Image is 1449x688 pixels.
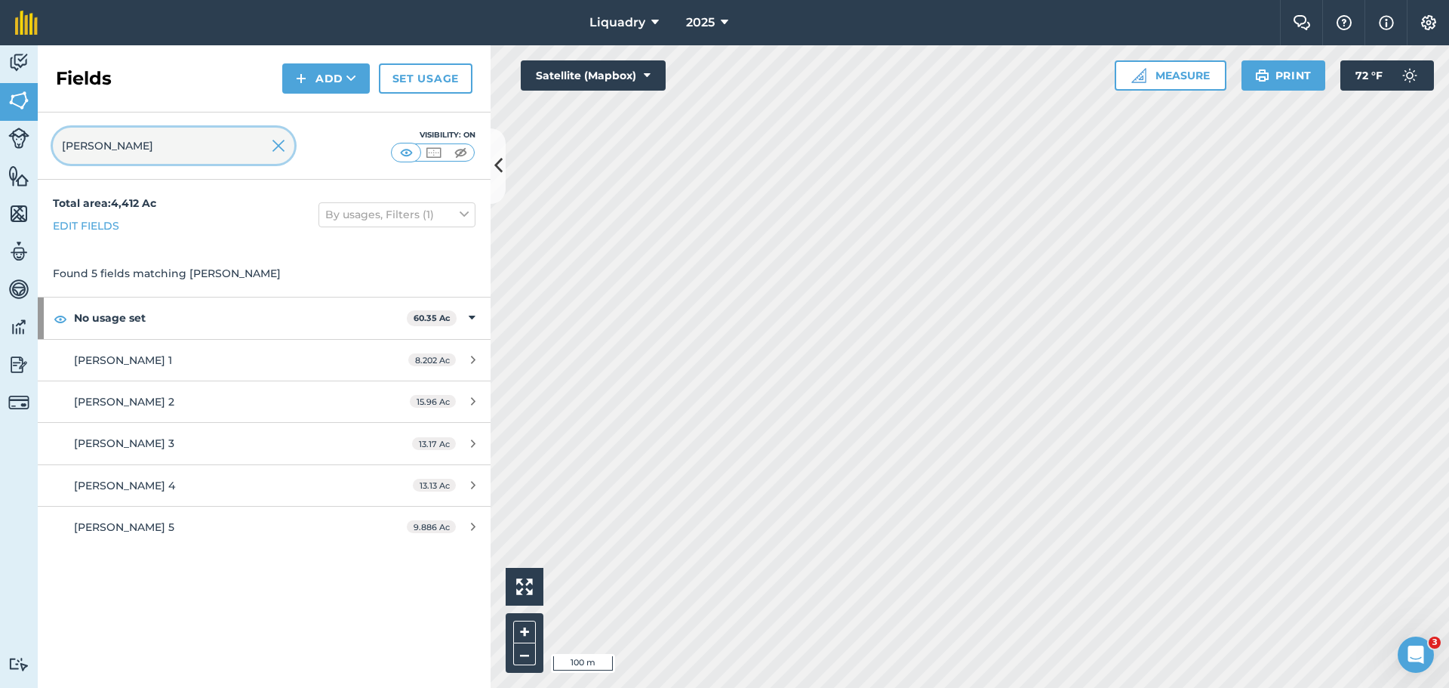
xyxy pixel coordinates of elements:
a: [PERSON_NAME] 413.13 Ac [38,465,491,506]
img: Four arrows, one pointing top left, one top right, one bottom right and the last bottom left [516,578,533,595]
img: svg+xml;base64,PD94bWwgdmVyc2lvbj0iMS4wIiBlbmNvZGluZz0idXRmLTgiPz4KPCEtLSBHZW5lcmF0b3I6IEFkb2JlIE... [1395,60,1425,91]
img: A cog icon [1420,15,1438,30]
a: [PERSON_NAME] 215.96 Ac [38,381,491,422]
img: svg+xml;base64,PD94bWwgdmVyc2lvbj0iMS4wIiBlbmNvZGluZz0idXRmLTgiPz4KPCEtLSBHZW5lcmF0b3I6IEFkb2JlIE... [8,128,29,149]
span: [PERSON_NAME] 4 [74,479,175,492]
span: 13.13 Ac [413,479,456,492]
img: svg+xml;base64,PHN2ZyB4bWxucz0iaHR0cDovL3d3dy53My5vcmcvMjAwMC9zdmciIHdpZHRoPSIxNCIgaGVpZ2h0PSIyNC... [296,69,306,88]
img: svg+xml;base64,PHN2ZyB4bWxucz0iaHR0cDovL3d3dy53My5vcmcvMjAwMC9zdmciIHdpZHRoPSI1MCIgaGVpZ2h0PSI0MC... [451,145,470,160]
button: + [513,621,536,643]
a: [PERSON_NAME] 313.17 Ac [38,423,491,464]
a: [PERSON_NAME] 59.886 Ac [38,507,491,548]
span: [PERSON_NAME] 1 [74,353,172,367]
input: Search [53,128,294,164]
img: svg+xml;base64,PHN2ZyB4bWxucz0iaHR0cDovL3d3dy53My5vcmcvMjAwMC9zdmciIHdpZHRoPSIxOSIgaGVpZ2h0PSIyNC... [1255,66,1269,85]
img: fieldmargin Logo [15,11,38,35]
img: svg+xml;base64,PHN2ZyB4bWxucz0iaHR0cDovL3d3dy53My5vcmcvMjAwMC9zdmciIHdpZHRoPSI1NiIgaGVpZ2h0PSI2MC... [8,89,29,112]
button: Satellite (Mapbox) [521,60,666,91]
img: svg+xml;base64,PHN2ZyB4bWxucz0iaHR0cDovL3d3dy53My5vcmcvMjAwMC9zdmciIHdpZHRoPSIxOCIgaGVpZ2h0PSIyNC... [54,310,67,328]
button: Print [1241,60,1326,91]
button: 72 °F [1340,60,1434,91]
h2: Fields [56,66,112,91]
button: By usages, Filters (1) [318,202,475,227]
iframe: Intercom live chat [1398,637,1434,673]
strong: 60.35 Ac [414,313,451,323]
span: 15.96 Ac [410,395,456,408]
span: [PERSON_NAME] 2 [74,395,174,409]
img: svg+xml;base64,PHN2ZyB4bWxucz0iaHR0cDovL3d3dy53My5vcmcvMjAwMC9zdmciIHdpZHRoPSI1NiIgaGVpZ2h0PSI2MC... [8,165,29,187]
span: 9.886 Ac [407,520,456,533]
img: svg+xml;base64,PD94bWwgdmVyc2lvbj0iMS4wIiBlbmNvZGluZz0idXRmLTgiPz4KPCEtLSBHZW5lcmF0b3I6IEFkb2JlIE... [8,353,29,376]
span: [PERSON_NAME] 5 [74,520,174,534]
div: Found 5 fields matching [PERSON_NAME] [38,250,491,297]
a: [PERSON_NAME] 18.202 Ac [38,340,491,381]
div: No usage set60.35 Ac [38,298,491,338]
img: svg+xml;base64,PD94bWwgdmVyc2lvbj0iMS4wIiBlbmNvZGluZz0idXRmLTgiPz4KPCEtLSBHZW5lcmF0b3I6IEFkb2JlIE... [8,316,29,338]
a: Set usage [379,63,472,94]
img: svg+xml;base64,PHN2ZyB4bWxucz0iaHR0cDovL3d3dy53My5vcmcvMjAwMC9zdmciIHdpZHRoPSI1NiIgaGVpZ2h0PSI2MC... [8,202,29,225]
img: svg+xml;base64,PHN2ZyB4bWxucz0iaHR0cDovL3d3dy53My5vcmcvMjAwMC9zdmciIHdpZHRoPSIxNyIgaGVpZ2h0PSIxNy... [1379,14,1394,32]
span: 8.202 Ac [408,353,456,366]
img: A question mark icon [1335,15,1353,30]
img: svg+xml;base64,PHN2ZyB4bWxucz0iaHR0cDovL3d3dy53My5vcmcvMjAwMC9zdmciIHdpZHRoPSIyMiIgaGVpZ2h0PSIzMC... [272,137,285,155]
img: svg+xml;base64,PD94bWwgdmVyc2lvbj0iMS4wIiBlbmNvZGluZz0idXRmLTgiPz4KPCEtLSBHZW5lcmF0b3I6IEFkb2JlIE... [8,51,29,74]
img: svg+xml;base64,PD94bWwgdmVyc2lvbj0iMS4wIiBlbmNvZGluZz0idXRmLTgiPz4KPCEtLSBHZW5lcmF0b3I6IEFkb2JlIE... [8,657,29,671]
button: Add [282,63,370,94]
img: Ruler icon [1131,68,1146,83]
div: Visibility: On [391,129,475,141]
img: svg+xml;base64,PD94bWwgdmVyc2lvbj0iMS4wIiBlbmNvZGluZz0idXRmLTgiPz4KPCEtLSBHZW5lcmF0b3I6IEFkb2JlIE... [8,240,29,263]
span: Liquadry [589,14,645,32]
span: 2025 [686,14,715,32]
strong: Total area : 4,412 Ac [53,196,156,210]
strong: No usage set [74,298,407,338]
img: svg+xml;base64,PHN2ZyB4bWxucz0iaHR0cDovL3d3dy53My5vcmcvMjAwMC9zdmciIHdpZHRoPSI1MCIgaGVpZ2h0PSI0MC... [397,145,416,160]
img: svg+xml;base64,PD94bWwgdmVyc2lvbj0iMS4wIiBlbmNvZGluZz0idXRmLTgiPz4KPCEtLSBHZW5lcmF0b3I6IEFkb2JlIE... [8,278,29,301]
img: svg+xml;base64,PD94bWwgdmVyc2lvbj0iMS4wIiBlbmNvZGluZz0idXRmLTgiPz4KPCEtLSBHZW5lcmF0b3I6IEFkb2JlIE... [8,392,29,413]
span: 72 ° F [1355,60,1383,91]
img: Two speech bubbles overlapping with the left bubble in the forefront [1293,15,1311,30]
span: 13.17 Ac [412,437,456,450]
button: – [513,643,536,665]
button: Measure [1115,60,1226,91]
img: svg+xml;base64,PHN2ZyB4bWxucz0iaHR0cDovL3d3dy53My5vcmcvMjAwMC9zdmciIHdpZHRoPSI1MCIgaGVpZ2h0PSI0MC... [424,145,443,160]
a: Edit fields [53,218,119,234]
span: 3 [1429,637,1441,649]
span: [PERSON_NAME] 3 [74,437,174,450]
